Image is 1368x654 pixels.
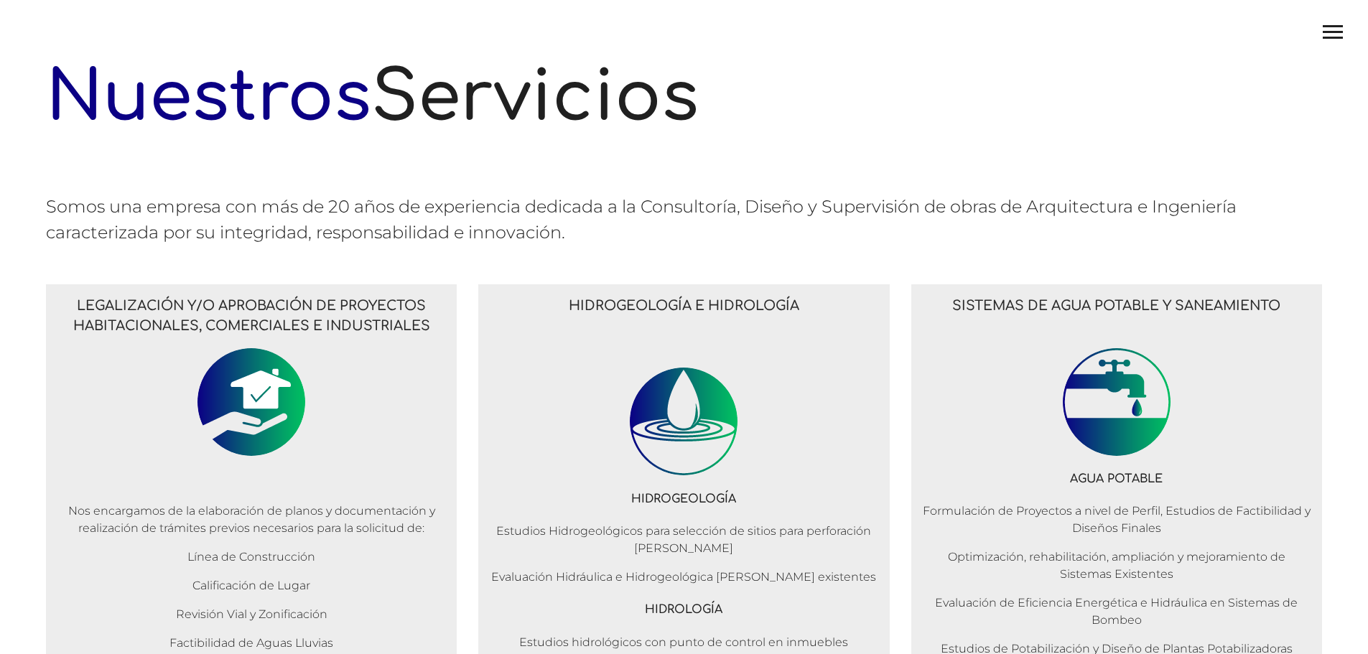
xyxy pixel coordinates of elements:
h4: HIDROLOGÍA [490,601,878,618]
p: Estudios Hidrogeológicos para selección de sitios para perforación [PERSON_NAME] [490,523,878,557]
p: Somos una empresa con más de 20 años de experiencia dedicada a la Consultoría, Diseño y Supervisi... [46,194,1322,246]
h4: HIDROGEOLOGÍA [490,490,878,508]
p: Línea de Construcción [57,548,445,566]
p: Optimización, rehabilitación, ampliación y mejoramiento de Sistemas Existentes [923,548,1311,583]
p: Nos encargamos de la elaboración de planos y documentación y realización de trámites previos nece... [57,503,445,537]
p: Estudios hidrológicos con punto de control en inmuebles [490,634,878,651]
p: Formulación de Proyectos a nivel de Perfil, Estudios de Factibilidad y Diseños Finales [923,503,1311,537]
h4: AGUA POTABLE [923,470,1311,487]
p: Factibilidad de Aguas Lluvias [57,635,445,652]
p: Calificación de Lugar [57,577,445,594]
p: Revisión Vial y Zonificación [57,606,445,623]
p: Evaluación Hidráulica e Hidrogeológica [PERSON_NAME] existentes [490,569,878,586]
h1: Servicios [46,46,1322,149]
p: Evaluación de Eficiencia Energética e Hidráulica en Sistemas de Bombeo [923,594,1311,629]
span: Nuestros [46,59,371,136]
